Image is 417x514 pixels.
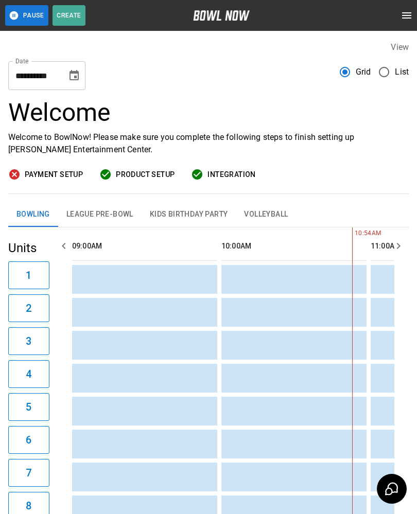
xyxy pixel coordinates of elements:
[8,327,49,355] button: 3
[8,459,49,487] button: 7
[26,465,31,481] h6: 7
[356,66,371,78] span: Grid
[207,168,255,181] span: Integration
[26,432,31,448] h6: 6
[116,168,175,181] span: Product Setup
[26,333,31,349] h6: 3
[8,426,49,454] button: 6
[26,399,31,415] h6: 5
[8,261,49,289] button: 1
[142,202,236,227] button: Kids Birthday Party
[8,131,409,156] p: Welcome to BowlNow! Please make sure you complete the following steps to finish setting up [PERSO...
[64,65,84,86] button: Choose date, selected date is Oct 9, 2025
[236,202,296,227] button: Volleyball
[391,42,409,52] label: View
[8,202,58,227] button: Bowling
[221,232,367,261] th: 10:00AM
[395,66,409,78] span: List
[193,10,250,21] img: logo
[8,202,409,227] div: inventory tabs
[25,168,83,181] span: Payment Setup
[58,202,142,227] button: League Pre-Bowl
[53,5,85,26] button: Create
[26,300,31,316] h6: 2
[8,393,49,421] button: 5
[8,360,49,388] button: 4
[8,98,409,127] h3: Welcome
[26,366,31,382] h6: 4
[8,240,49,256] h5: Units
[72,232,217,261] th: 09:00AM
[8,294,49,322] button: 2
[26,498,31,514] h6: 8
[352,228,355,239] span: 10:54AM
[26,267,31,283] h6: 1
[5,5,48,26] button: Pause
[396,5,417,26] button: open drawer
